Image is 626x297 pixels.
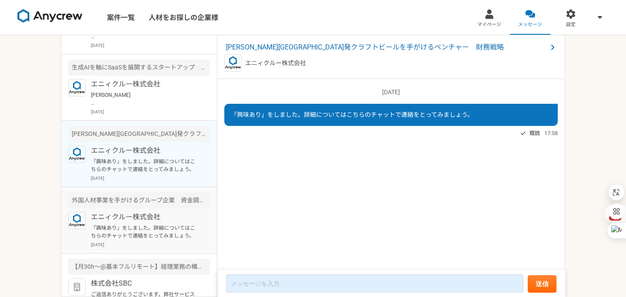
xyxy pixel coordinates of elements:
[68,192,210,208] div: 外国人材事業を手がけるグループ企業 資金調達を担うCFO
[91,79,198,89] p: エニィクルー株式会社
[91,42,210,49] p: [DATE]
[529,128,540,139] span: 既読
[68,145,86,163] img: logo_text_blue_01.png
[224,54,242,72] img: logo_text_blue_01.png
[91,145,198,156] p: エニィクルー株式会社
[518,21,542,28] span: メッセージ
[528,275,556,293] button: 送信
[226,42,547,53] span: [PERSON_NAME][GEOGRAPHIC_DATA]発クラフトビールを手がけるベンチャー 財務戦略
[91,224,198,240] p: 「興味あり」をしました。詳細についてはこちらのチャットで連絡をとってみましょう。
[245,59,306,68] p: エニィクルー株式会社
[91,91,198,107] p: [PERSON_NAME] Anycrewの[PERSON_NAME]と申します。 ご連絡が遅くなり、申し訳ございません。 本件ですが、転職を視野に入れた案件となりますので、すぐのご提案が難しい...
[544,129,558,137] span: 17:58
[17,9,83,23] img: 8DqYSo04kwAAAAASUVORK5CYII=
[68,259,210,275] div: 【月30h～@基本フルリモート】経理業務の構築サポートができる経理のプロ募集
[477,21,501,28] span: マイページ
[91,175,210,181] p: [DATE]
[68,126,210,142] div: [PERSON_NAME][GEOGRAPHIC_DATA]発クラフトビールを手がけるベンチャー 財務戦略
[91,158,198,173] p: 「興味あり」をしました。詳細についてはこちらのチャットで連絡をとってみましょう。
[68,79,86,96] img: logo_text_blue_01.png
[68,278,86,296] img: default_org_logo-42cde973f59100197ec2c8e796e4974ac8490bb5b08a0eb061ff975e4574aa76.png
[224,88,558,97] p: [DATE]
[91,278,198,289] p: 株式会社SBC
[91,109,210,115] p: [DATE]
[91,241,210,248] p: [DATE]
[91,212,198,222] p: エニィクルー株式会社
[231,111,473,118] span: 「興味あり」をしました。詳細についてはこちらのチャットで連絡をとってみましょう。
[68,212,86,229] img: logo_text_blue_01.png
[68,59,210,76] div: 生成AIを軸にSaaSを展開するスタートアップ コーポレートマネージャー
[566,21,576,28] span: 設定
